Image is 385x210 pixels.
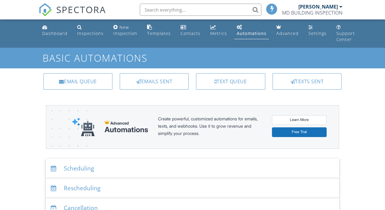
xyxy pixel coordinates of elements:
a: Metrics [208,22,229,39]
a: Advanced [274,22,301,39]
img: automations-robot-e552d721053d9e86aaf3dd9a1567a1c0d6a99a13dc70ea74ca66f792d01d7f0c.svg [72,117,95,136]
a: Text Queue [196,73,265,90]
a: SPECTORA [39,8,106,21]
div: Create powerful, customized automations for emails, texts, and webhooks. Use it to grow revenue a... [158,115,263,139]
a: Templates [145,22,173,39]
a: Learn More [272,115,327,125]
div: Dashboard [42,30,67,36]
div: Settings [308,30,327,36]
div: Rescheduling [46,178,339,198]
a: New Inspection [111,22,140,39]
div: MD BUILDING INSPECTION [282,10,342,16]
span: Advanced [110,121,129,126]
a: Email Queue [43,73,112,90]
a: Inspections [75,22,106,39]
div: Automations [237,30,266,36]
div: [PERSON_NAME] [298,4,338,10]
input: Search everything... [140,4,261,16]
a: Emails Sent [120,73,189,90]
span: SPECTORA [56,3,106,16]
div: Metrics [210,30,227,36]
a: Support Center [334,22,357,45]
div: Advanced [276,30,299,36]
a: Free Trial [272,127,327,137]
div: New Inspection [113,24,137,36]
div: Templates [147,30,171,36]
div: Scheduling [46,159,339,178]
div: Contacts [180,30,201,36]
a: Automations (Basic) [234,22,269,39]
img: advanced-banner-bg-f6ff0eecfa0ee76150a1dea9fec4b49f333892f74bc19f1b897a312d7a1b2ff3.png [46,105,87,173]
div: Support Center [336,30,355,42]
h1: Basic Automations [43,53,343,63]
a: Dashboard [40,22,70,39]
div: Inspections [77,30,104,36]
a: Contacts [178,22,203,39]
div: Automations [105,126,148,134]
a: Settings [306,22,329,39]
a: Texts Sent [273,73,342,90]
img: The Best Home Inspection Software - Spectora [39,3,52,16]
